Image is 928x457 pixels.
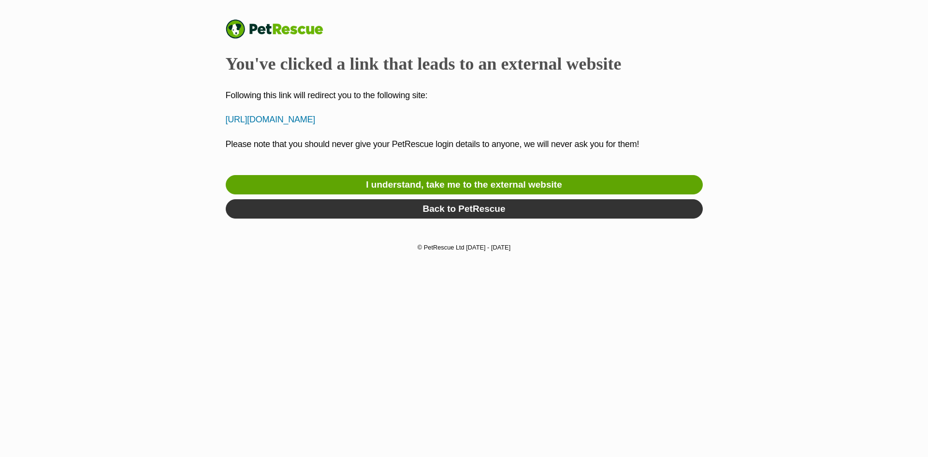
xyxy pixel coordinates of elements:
small: © PetRescue Ltd [DATE] - [DATE] [418,244,510,251]
p: [URL][DOMAIN_NAME] [226,113,703,126]
h2: You've clicked a link that leads to an external website [226,53,703,74]
a: Back to PetRescue [226,199,703,219]
p: Following this link will redirect you to the following site: [226,89,703,102]
a: I understand, take me to the external website [226,175,703,194]
a: PetRescue [226,19,333,39]
p: Please note that you should never give your PetRescue login details to anyone, we will never ask ... [226,138,703,164]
